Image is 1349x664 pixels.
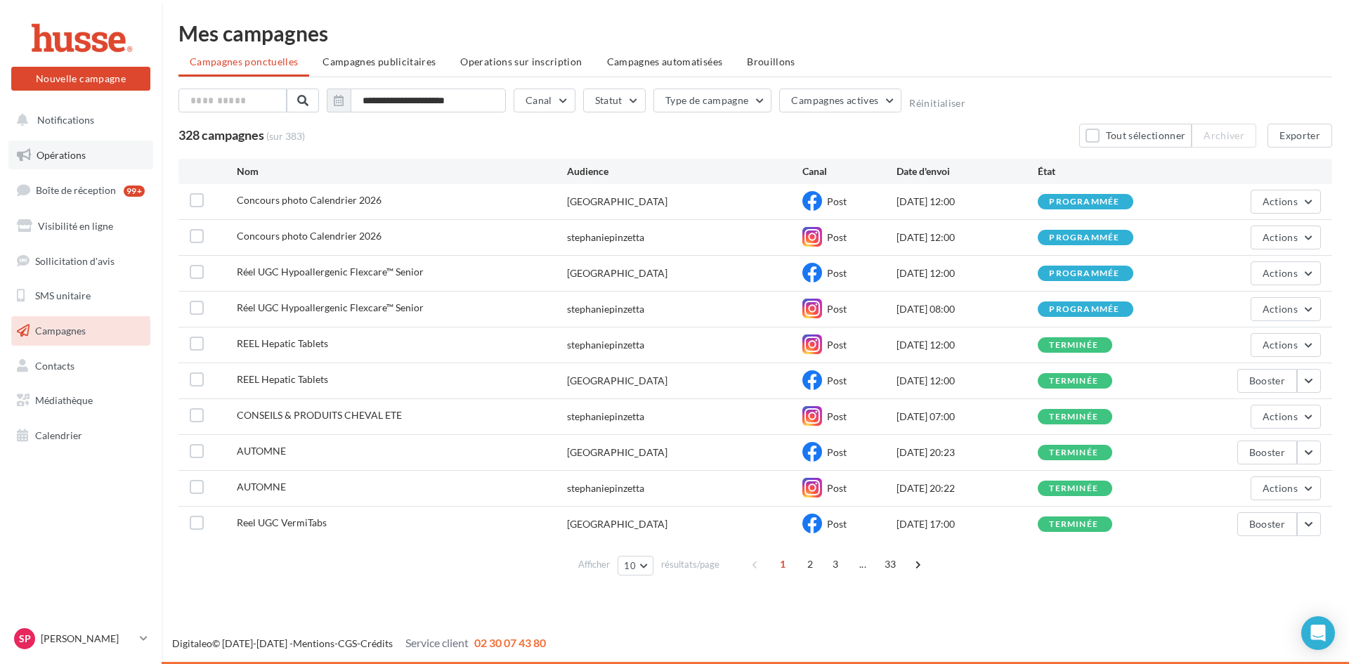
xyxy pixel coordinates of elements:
button: Notifications [8,105,148,135]
span: Campagnes automatisées [607,56,723,67]
a: Crédits [360,637,393,649]
span: Post [827,446,847,458]
span: Notifications [37,114,94,126]
div: [DATE] 12:00 [897,195,1038,209]
div: [GEOGRAPHIC_DATA] [567,266,667,280]
span: © [DATE]-[DATE] - - - [172,637,546,649]
button: Booster [1237,512,1297,536]
span: Campagnes actives [791,94,878,106]
span: Brouillons [747,56,795,67]
button: Tout sélectionner [1079,124,1192,148]
span: Post [827,231,847,243]
a: Contacts [8,351,153,381]
span: Post [827,375,847,386]
span: 1 [771,553,794,575]
button: Actions [1251,226,1321,249]
div: [GEOGRAPHIC_DATA] [567,445,667,460]
span: Actions [1263,267,1298,279]
a: Mentions [293,637,334,649]
div: terminée [1049,520,1098,529]
span: ... [852,553,874,575]
button: 10 [618,556,653,575]
span: Concours photo Calendrier 2026 [237,230,382,242]
span: Calendrier [35,429,82,441]
span: Post [827,195,847,207]
span: Visibilité en ligne [38,220,113,232]
div: stephaniepinzetta [567,338,644,352]
a: Digitaleo [172,637,212,649]
span: Post [827,482,847,494]
span: Sp [19,632,31,646]
span: Concours photo Calendrier 2026 [237,194,382,206]
div: [DATE] 20:22 [897,481,1038,495]
span: Médiathèque [35,394,93,406]
div: programmée [1049,197,1119,207]
span: Campagnes [35,325,86,337]
button: Booster [1237,369,1297,393]
span: Sollicitation d'avis [35,254,115,266]
div: stephaniepinzetta [567,230,644,245]
div: Canal [802,164,897,178]
button: Archiver [1192,124,1256,148]
div: [DATE] 12:00 [897,374,1038,388]
button: Actions [1251,476,1321,500]
span: 2 [799,553,821,575]
span: Campagnes publicitaires [322,56,436,67]
a: Calendrier [8,421,153,450]
div: [DATE] 17:00 [897,517,1038,531]
span: 02 30 07 43 80 [474,636,546,649]
div: stephaniepinzetta [567,410,644,424]
span: Actions [1263,482,1298,494]
span: (sur 383) [266,129,305,143]
span: Service client [405,636,469,649]
span: Post [827,339,847,351]
span: Boîte de réception [36,184,116,196]
span: Actions [1263,410,1298,422]
span: REEL Hepatic Tablets [237,337,328,349]
a: Visibilité en ligne [8,211,153,241]
div: Date d'envoi [897,164,1038,178]
div: [GEOGRAPHIC_DATA] [567,195,667,209]
div: programmée [1049,305,1119,314]
a: Médiathèque [8,386,153,415]
div: stephaniepinzetta [567,481,644,495]
span: Reel UGC VermiTabs [237,516,327,528]
span: CONSEILS & PRODUITS CHEVAL ETE [237,409,402,421]
div: Nom [237,164,567,178]
div: État [1038,164,1179,178]
div: programmée [1049,269,1119,278]
a: Campagnes [8,316,153,346]
span: AUTOMNE [237,481,286,493]
button: Campagnes actives [779,89,901,112]
p: [PERSON_NAME] [41,632,134,646]
button: Réinitialiser [909,98,965,109]
span: 33 [879,553,902,575]
div: terminée [1049,377,1098,386]
span: 3 [824,553,847,575]
button: Actions [1251,297,1321,321]
button: Canal [514,89,575,112]
span: Actions [1263,231,1298,243]
span: 328 campagnes [178,127,264,143]
div: Open Intercom Messenger [1301,616,1335,650]
div: terminée [1049,341,1098,350]
div: [DATE] 12:00 [897,338,1038,352]
div: [DATE] 07:00 [897,410,1038,424]
span: Actions [1263,303,1298,315]
button: Nouvelle campagne [11,67,150,91]
a: Boîte de réception99+ [8,175,153,205]
div: terminée [1049,484,1098,493]
span: Réel UGC Hypoallergenic Flexcare™ Senior [237,301,424,313]
button: Exporter [1267,124,1332,148]
span: REEL Hepatic Tablets [237,373,328,385]
a: Sp [PERSON_NAME] [11,625,150,652]
button: Actions [1251,405,1321,429]
span: Réel UGC Hypoallergenic Flexcare™ Senior [237,266,424,278]
a: CGS [338,637,357,649]
span: Post [827,303,847,315]
div: [DATE] 12:00 [897,230,1038,245]
div: terminée [1049,448,1098,457]
a: Sollicitation d'avis [8,247,153,276]
a: SMS unitaire [8,281,153,311]
span: Post [827,410,847,422]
